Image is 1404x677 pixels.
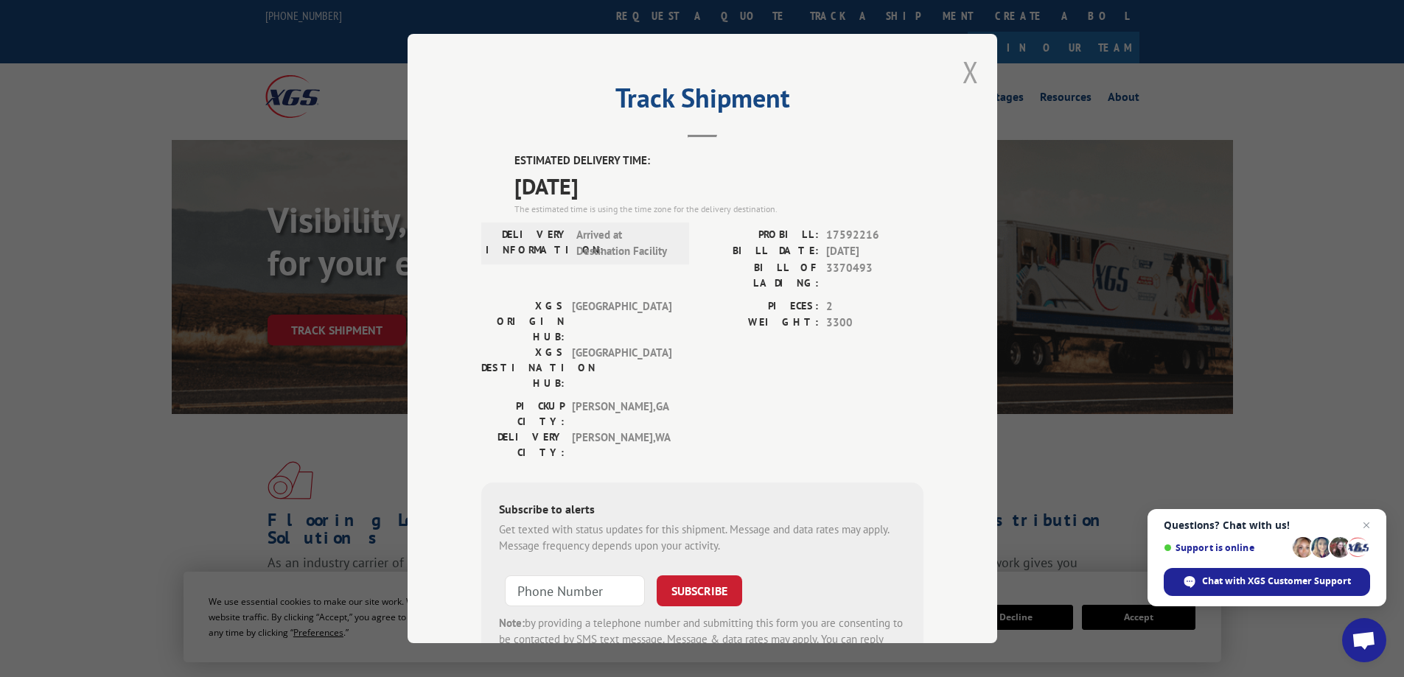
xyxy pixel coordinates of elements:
label: PIECES: [702,298,819,315]
label: DELIVERY INFORMATION: [486,227,569,260]
span: [GEOGRAPHIC_DATA] [572,345,671,391]
span: Chat with XGS Customer Support [1164,568,1370,596]
strong: Note: [499,616,525,630]
span: 2 [826,298,923,315]
input: Phone Number [505,575,645,606]
span: 3370493 [826,260,923,291]
button: Close modal [963,52,979,91]
span: [DATE] [826,243,923,260]
span: 17592216 [826,227,923,244]
label: BILL OF LADING: [702,260,819,291]
span: [PERSON_NAME] , WA [572,429,671,460]
span: [DATE] [514,169,923,203]
label: DELIVERY CITY: [481,429,565,460]
label: ESTIMATED DELIVERY TIME: [514,152,923,169]
label: WEIGHT: [702,315,819,332]
div: The estimated time is using the time zone for the delivery destination. [514,203,923,216]
label: PROBILL: [702,227,819,244]
span: Chat with XGS Customer Support [1202,575,1351,588]
span: 3300 [826,315,923,332]
div: by providing a telephone number and submitting this form you are consenting to be contacted by SM... [499,615,906,665]
div: Subscribe to alerts [499,500,906,522]
h2: Track Shipment [481,88,923,116]
label: XGS ORIGIN HUB: [481,298,565,345]
a: Open chat [1342,618,1386,662]
label: XGS DESTINATION HUB: [481,345,565,391]
span: Support is online [1164,542,1288,553]
span: Arrived at Destination Facility [576,227,676,260]
div: Get texted with status updates for this shipment. Message and data rates may apply. Message frequ... [499,522,906,555]
label: BILL DATE: [702,243,819,260]
button: SUBSCRIBE [657,575,742,606]
span: Questions? Chat with us! [1164,519,1370,531]
span: [PERSON_NAME] , GA [572,399,671,429]
label: PICKUP CITY: [481,399,565,429]
span: [GEOGRAPHIC_DATA] [572,298,671,345]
